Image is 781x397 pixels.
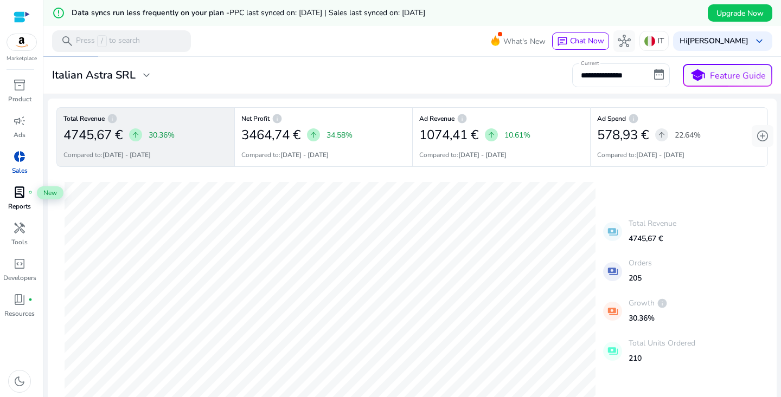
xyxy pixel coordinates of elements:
p: 210 [629,353,695,364]
span: search [61,35,74,48]
h5: Data syncs run less frequently on your plan - [72,9,425,18]
span: add_circle [756,129,769,142]
span: inventory_2 [13,79,26,92]
p: 22.64% [675,129,701,141]
mat-icon: payments [603,222,622,241]
span: campaign [13,114,26,127]
button: add_circle [752,125,773,147]
button: hub [613,30,635,52]
span: school [690,68,706,83]
h2: 1074,41 € [419,127,478,143]
p: Total Units Ordered [629,337,695,349]
span: What's New [503,32,546,51]
p: 30.36% [629,313,668,324]
mat-icon: payments [603,302,622,321]
h6: Ad Spend [597,118,761,120]
button: schoolFeature Guide [683,64,772,87]
p: Hi [680,37,748,45]
b: [DATE] - [DATE] [458,151,507,159]
p: Tools [11,237,28,247]
span: info [107,113,118,124]
span: / [97,35,107,47]
span: Chat Now [570,36,604,46]
span: expand_more [140,69,153,82]
span: chat [557,36,568,47]
p: 10.61% [504,129,530,141]
span: donut_small [13,150,26,163]
button: Upgrade Now [708,4,772,22]
p: Press to search [76,35,140,47]
p: Feature Guide [710,69,766,82]
mat-icon: payments [603,342,622,361]
span: arrow_upward [657,131,666,139]
span: hub [618,35,631,48]
p: 4745,67 € [629,233,676,244]
span: PPC last synced on: [DATE] | Sales last synced on: [DATE] [229,8,425,18]
b: [DATE] - [DATE] [103,151,151,159]
p: Total Revenue [629,218,676,229]
span: dark_mode [13,375,26,388]
span: arrow_upward [131,131,140,139]
p: Orders [629,257,652,269]
mat-icon: error_outline [52,6,65,19]
img: it.svg [644,36,655,47]
p: IT [657,31,664,50]
span: keyboard_arrow_down [753,35,766,48]
mat-label: Current [581,60,599,67]
span: arrow_upward [487,131,496,139]
p: 34.58% [327,129,353,141]
h2: 3464,74 € [241,127,300,143]
p: Compared to: [597,150,684,160]
p: Sales [12,166,28,175]
p: Growth [629,297,668,309]
span: code_blocks [13,257,26,270]
span: info [457,113,468,124]
p: 30.36% [149,129,175,141]
p: 205 [629,272,652,284]
p: Resources [4,309,35,318]
span: book_4 [13,293,26,306]
span: info [657,298,668,309]
p: Compared to: [241,150,329,160]
h3: Italian Astra SRL [52,69,136,82]
span: arrow_upward [309,131,318,139]
h6: Ad Revenue [419,118,584,120]
span: fiber_manual_record [28,190,33,194]
span: info [628,113,639,124]
p: Developers [3,273,36,283]
span: New [37,186,63,199]
button: chatChat Now [552,32,609,50]
h2: 4745,67 € [63,127,123,143]
img: amazon.svg [7,34,36,50]
b: [DATE] - [DATE] [280,151,329,159]
span: handyman [13,222,26,235]
b: [DATE] - [DATE] [636,151,684,159]
mat-icon: payments [603,262,622,281]
h6: Total Revenue [63,118,228,120]
span: info [272,113,283,124]
p: Ads [14,130,25,140]
p: Product [8,94,31,104]
p: Marketplace [7,55,37,63]
span: fiber_manual_record [28,297,33,302]
h6: Net Profit [241,118,406,120]
b: [PERSON_NAME] [687,36,748,46]
span: Upgrade Now [716,8,764,19]
span: lab_profile [13,186,26,199]
h2: 578,93 € [597,127,649,143]
p: Compared to: [63,150,151,160]
p: Compared to: [419,150,507,160]
p: Reports [8,201,31,211]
